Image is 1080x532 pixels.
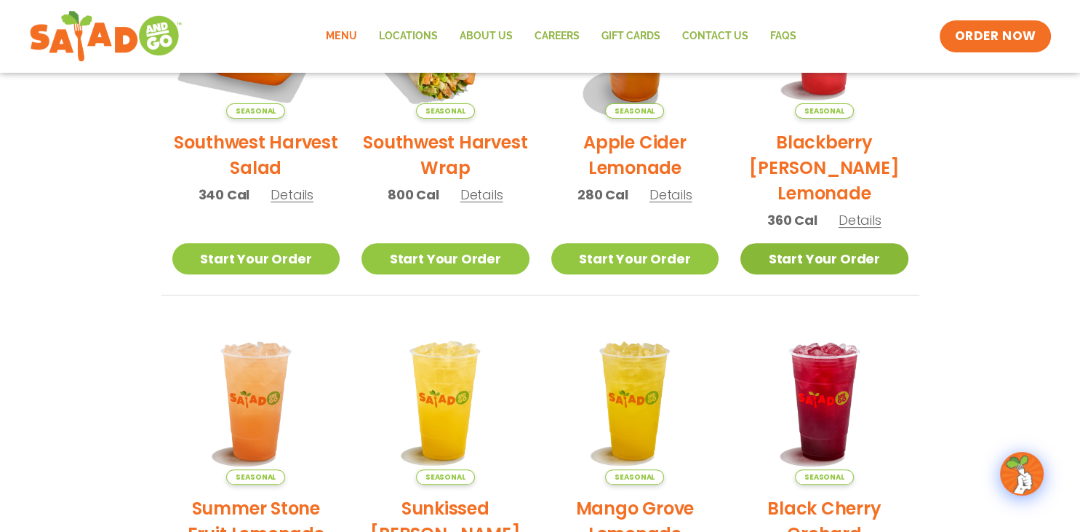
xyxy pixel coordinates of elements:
[315,20,807,53] nav: Menu
[767,210,817,230] span: 360 Cal
[361,317,529,485] img: Product photo for Sunkissed Yuzu Lemonade
[388,185,439,205] span: 800 Cal
[226,469,285,485] span: Seasonal
[551,243,719,274] a: Start Your Order
[271,186,313,204] span: Details
[551,317,719,485] img: Product photo for Mango Grove Lemonade
[1001,453,1042,494] img: wpChatIcon
[448,20,523,53] a: About Us
[795,469,854,485] span: Seasonal
[416,103,475,119] span: Seasonal
[172,243,340,274] a: Start Your Order
[460,186,503,204] span: Details
[551,130,719,180] h2: Apple Cider Lemonade
[649,186,692,204] span: Details
[740,130,908,206] h2: Blackberry [PERSON_NAME] Lemonade
[226,103,285,119] span: Seasonal
[605,469,664,485] span: Seasonal
[315,20,367,53] a: Menu
[577,185,628,205] span: 280 Cal
[416,469,475,485] span: Seasonal
[839,211,881,229] span: Details
[361,243,529,274] a: Start Your Order
[940,20,1050,52] a: ORDER NOW
[361,130,529,180] h2: Southwest Harvest Wrap
[740,317,908,485] img: Product photo for Black Cherry Orchard Lemonade
[740,243,908,274] a: Start Your Order
[523,20,590,53] a: Careers
[29,7,183,65] img: new-SAG-logo-768×292
[605,103,664,119] span: Seasonal
[199,185,250,205] span: 340 Cal
[172,130,340,180] h2: Southwest Harvest Salad
[172,317,340,485] img: Product photo for Summer Stone Fruit Lemonade
[759,20,807,53] a: FAQs
[795,103,854,119] span: Seasonal
[367,20,448,53] a: Locations
[671,20,759,53] a: Contact Us
[954,28,1036,45] span: ORDER NOW
[590,20,671,53] a: GIFT CARDS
